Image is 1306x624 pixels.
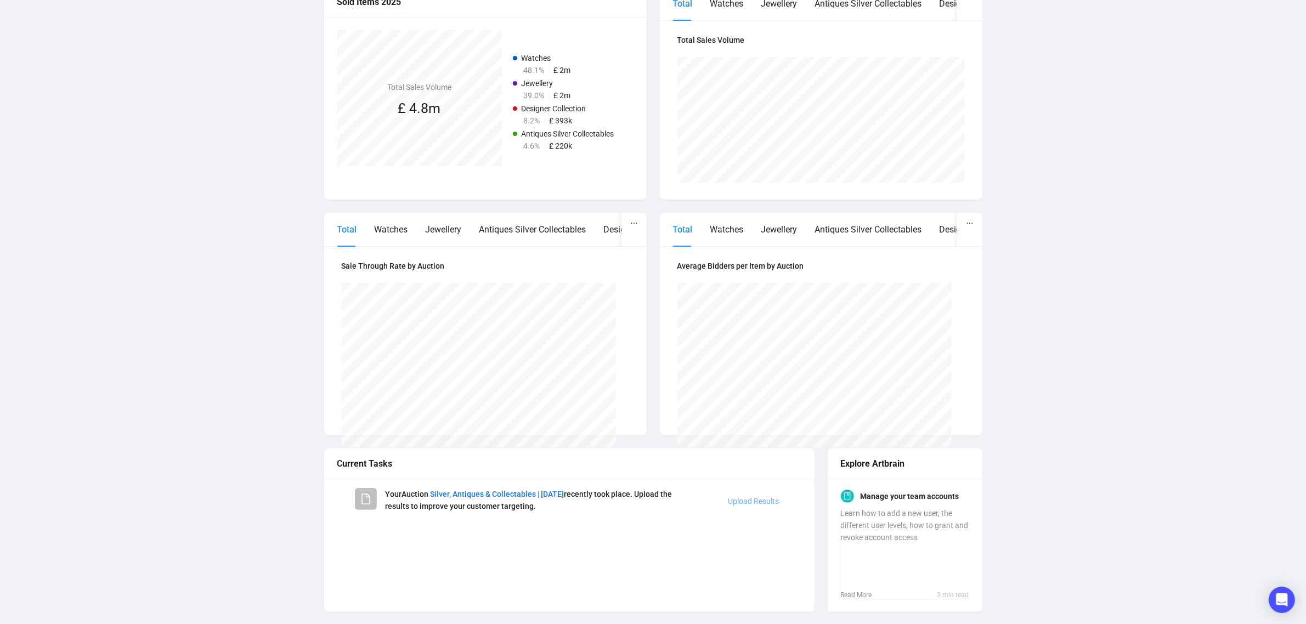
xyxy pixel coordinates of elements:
h4: Sale Through Rate by Auction [342,260,629,272]
span: 48.1% [524,66,545,75]
div: Jewellery [426,223,462,236]
span: Watches [522,54,551,63]
h4: Total Sales Volume [677,34,965,46]
div: Designer Collection [604,223,679,236]
div: Total [337,223,357,236]
div: Antiques Silver Collectables [815,223,922,236]
span: £ 220k [550,141,573,150]
span: file [360,493,371,504]
div: Learn how to add a new user, the different user levels, how to grant and revoke account access [841,507,969,587]
span: £ 4.8m [398,100,441,116]
span: ellipsis [966,219,974,227]
a: Read More [841,589,937,600]
button: ellipsis [957,213,982,234]
div: Jewellery [761,223,798,236]
span: Antiques Silver Collectables [522,129,614,138]
span: 39.0% [524,91,545,100]
span: 8.2% [524,116,540,125]
span: Your Auction recently took place. Upload the results to improve your customer targeting. [386,490,672,510]
a: Upload Results [728,497,779,506]
div: Open Intercom Messenger [1269,587,1295,613]
a: Manage your team accounts [861,490,959,503]
span: book [844,492,851,500]
div: Designer Collection [940,223,1014,236]
h4: Average Bidders per Item by Auction [677,260,965,272]
span: £ 393k [550,116,573,125]
div: Watches [375,223,408,236]
span: Jewellery [522,79,553,88]
span: 3 min read [937,589,969,600]
div: Antiques Silver Collectables [479,223,586,236]
span: ellipsis [630,219,638,227]
span: Designer Collection [522,104,586,113]
div: Current Tasks [337,457,801,470]
span: £ 2m [554,66,571,75]
div: Explore Artbrain [841,457,969,470]
button: ellipsis [621,213,647,234]
h4: Total Sales Volume [387,81,451,93]
div: Total [673,223,693,236]
a: Silver, Antiques & Collectables | [DATE] [431,490,564,498]
span: 4.6% [524,141,540,150]
div: Watches [710,223,744,236]
span: £ 2m [554,91,571,100]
